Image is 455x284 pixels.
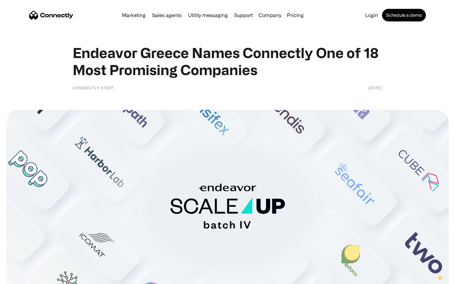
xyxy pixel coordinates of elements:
[368,85,382,91] div: [DATE]
[232,13,255,18] a: Support
[6,273,38,282] aside: Language selected: English
[73,85,114,91] div: Connectly Staff
[119,13,148,18] a: Marketing
[363,13,381,18] a: Login
[185,13,230,18] a: Utility messaging
[382,9,426,21] a: Schedule a demo
[13,273,38,282] ul: Language list
[149,13,184,18] a: Sales agents
[284,13,306,18] a: Pricing
[258,11,281,20] div: Company
[73,44,382,78] h1: Endeavor Greece Names Connectly One of 18 Most Promising Companies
